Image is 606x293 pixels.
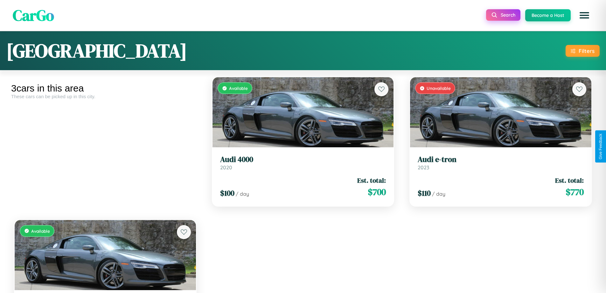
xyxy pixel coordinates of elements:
[418,155,584,171] a: Audi e-tron2023
[357,176,386,185] span: Est. total:
[236,191,249,197] span: / day
[418,155,584,164] h3: Audi e-tron
[566,186,584,198] span: $ 770
[525,9,571,21] button: Become a Host
[31,228,50,234] span: Available
[220,188,234,198] span: $ 100
[486,9,520,21] button: Search
[220,155,386,171] a: Audi 40002020
[11,83,199,94] div: 3 cars in this area
[418,164,429,171] span: 2023
[575,6,593,24] button: Open menu
[427,85,451,91] span: Unavailable
[220,155,386,164] h3: Audi 4000
[13,5,54,26] span: CarGo
[368,186,386,198] span: $ 700
[566,45,600,57] button: Filters
[501,12,515,18] span: Search
[6,38,187,64] h1: [GEOGRAPHIC_DATA]
[229,85,248,91] span: Available
[432,191,445,197] span: / day
[598,134,603,159] div: Give Feedback
[220,164,232,171] span: 2020
[555,176,584,185] span: Est. total:
[418,188,431,198] span: $ 110
[11,94,199,99] div: These cars can be picked up in this city.
[579,48,595,54] div: Filters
